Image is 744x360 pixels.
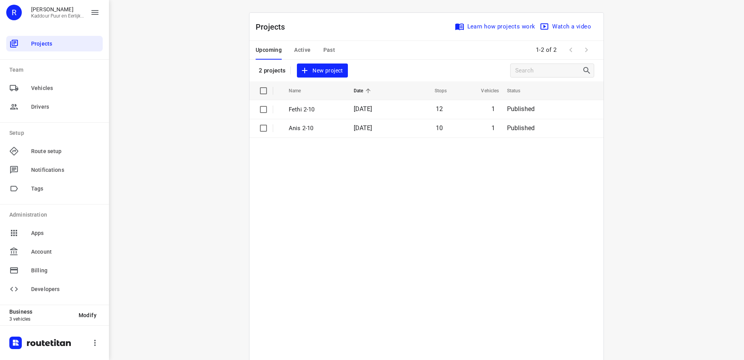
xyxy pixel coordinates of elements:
[6,36,103,51] div: Projects
[9,211,103,219] p: Administration
[354,86,374,95] span: Date
[31,84,100,92] span: Vehicles
[6,225,103,241] div: Apps
[31,285,100,293] span: Developers
[563,42,579,58] span: Previous Page
[425,86,447,95] span: Stops
[31,147,100,155] span: Route setup
[289,124,342,133] p: Anis 2-10
[294,45,311,55] span: Active
[9,129,103,137] p: Setup
[579,42,594,58] span: Next Page
[31,166,100,174] span: Notifications
[289,105,342,114] p: Fethi 2-10
[259,67,286,74] p: 2 projects
[72,308,103,322] button: Modify
[582,66,594,75] div: Search
[436,105,443,113] span: 12
[9,309,72,315] p: Business
[9,316,72,322] p: 3 vehicles
[323,45,335,55] span: Past
[6,263,103,278] div: Billing
[471,86,499,95] span: Vehicles
[507,105,535,113] span: Published
[297,64,347,78] button: New project
[256,21,291,33] p: Projects
[79,312,97,318] span: Modify
[354,105,372,113] span: [DATE]
[491,124,495,132] span: 1
[533,42,560,58] span: 1-2 of 2
[436,124,443,132] span: 10
[507,124,535,132] span: Published
[289,86,311,95] span: Name
[256,45,282,55] span: Upcoming
[491,105,495,113] span: 1
[6,99,103,115] div: Drivers
[6,162,103,178] div: Notifications
[6,143,103,159] div: Route setup
[6,244,103,259] div: Account
[6,181,103,196] div: Tags
[354,124,372,132] span: [DATE]
[31,6,84,12] p: Rachid Kaddour
[31,40,100,48] span: Projects
[9,66,103,74] p: Team
[31,103,100,111] span: Drivers
[31,13,84,19] p: Kaddour Puur en Eerlijk Vlees B.V.
[31,229,100,237] span: Apps
[31,266,100,275] span: Billing
[31,185,100,193] span: Tags
[507,86,531,95] span: Status
[515,65,582,77] input: Search projects
[6,5,22,20] div: R
[6,281,103,297] div: Developers
[6,80,103,96] div: Vehicles
[302,66,343,76] span: New project
[31,248,100,256] span: Account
